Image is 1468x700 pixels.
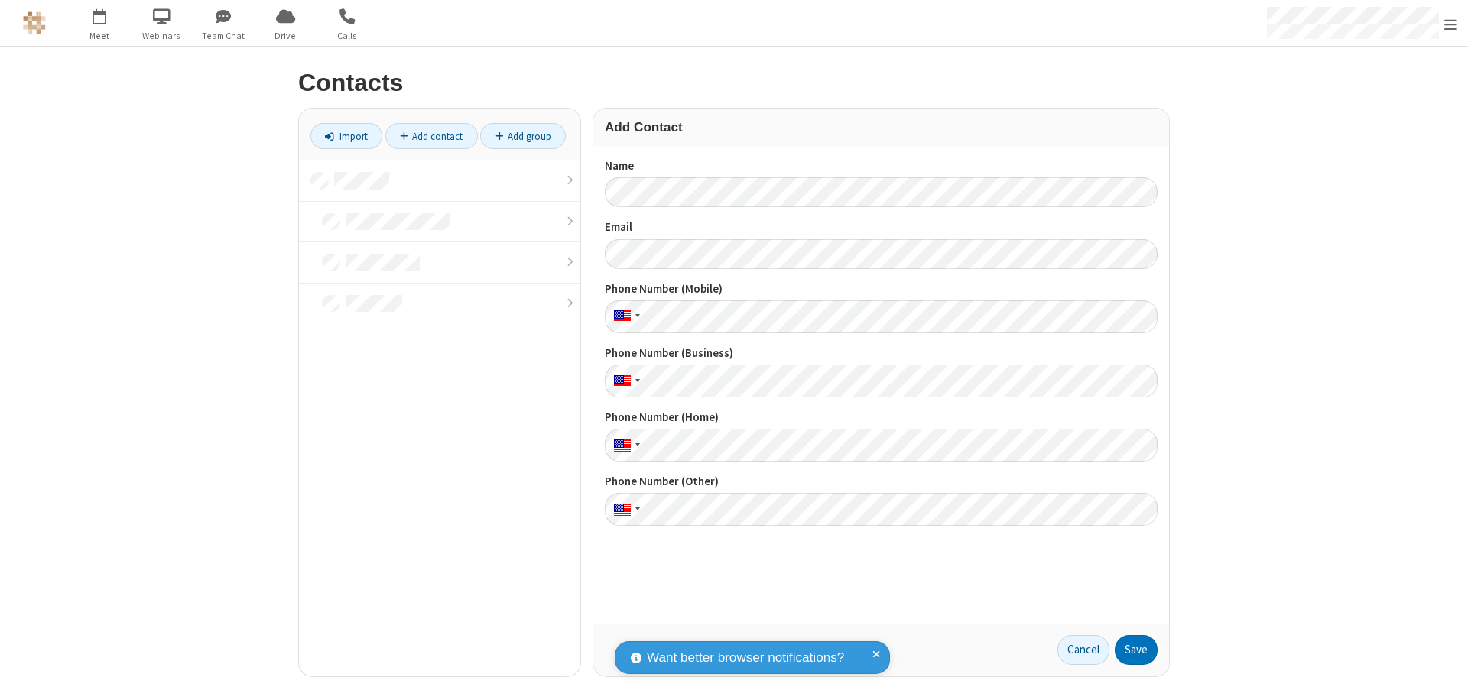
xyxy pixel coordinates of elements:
h2: Contacts [298,70,1170,96]
span: Want better browser notifications? [647,648,844,668]
span: Team Chat [195,29,252,43]
span: Meet [71,29,128,43]
a: Add contact [385,123,478,149]
h3: Add Contact [605,120,1158,134]
a: Add group [480,123,566,149]
a: Cancel [1057,635,1109,666]
div: United States: + 1 [605,493,645,526]
label: Email [605,219,1158,236]
label: Phone Number (Business) [605,345,1158,362]
div: United States: + 1 [605,300,645,333]
label: Phone Number (Other) [605,473,1158,491]
img: QA Selenium DO NOT DELETE OR CHANGE [23,11,46,34]
span: Calls [319,29,376,43]
span: Drive [257,29,314,43]
button: Save [1115,635,1158,666]
div: United States: + 1 [605,429,645,462]
label: Phone Number (Home) [605,409,1158,426]
label: Phone Number (Mobile) [605,280,1158,298]
span: Webinars [133,29,190,43]
div: United States: + 1 [605,365,645,397]
a: Import [310,123,382,149]
label: Name [605,157,1158,175]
